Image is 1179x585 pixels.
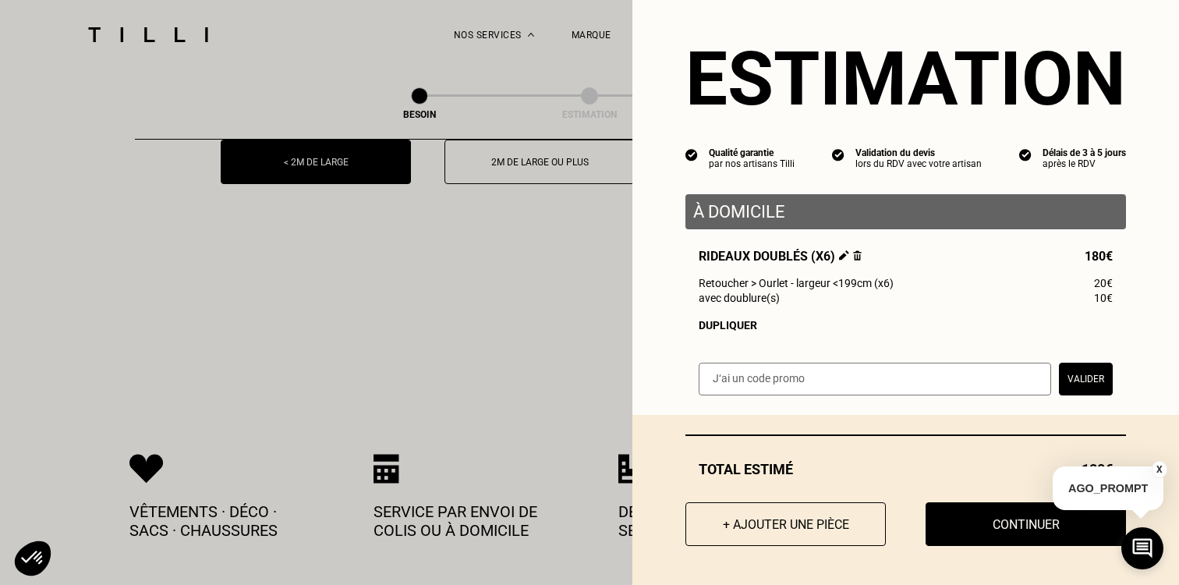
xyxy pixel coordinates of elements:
[855,158,982,169] div: lors du RDV avec votre artisan
[685,502,886,546] button: + Ajouter une pièce
[1019,147,1032,161] img: icon list info
[1043,147,1126,158] div: Délais de 3 à 5 jours
[926,502,1126,546] button: Continuer
[1043,158,1126,169] div: après le RDV
[699,292,780,304] span: avec doublure(s)
[709,147,795,158] div: Qualité garantie
[1152,461,1167,478] button: X
[699,277,894,289] span: Retoucher > Ourlet - largeur <199cm (x6)
[709,158,795,169] div: par nos artisans Tilli
[1053,466,1163,510] p: AGO_PROMPT
[853,250,862,261] img: Supprimer
[1094,292,1113,304] span: 10€
[699,319,1113,331] div: Dupliquer
[685,461,1126,477] div: Total estimé
[699,249,862,264] span: Rideaux doublés (x6)
[1059,363,1113,395] button: Valider
[832,147,844,161] img: icon list info
[839,250,849,261] img: Éditer
[693,202,1118,222] p: À domicile
[685,147,698,161] img: icon list info
[855,147,982,158] div: Validation du devis
[685,35,1126,122] section: Estimation
[1094,277,1113,289] span: 20€
[699,363,1051,395] input: J‘ai un code promo
[1085,249,1113,264] span: 180€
